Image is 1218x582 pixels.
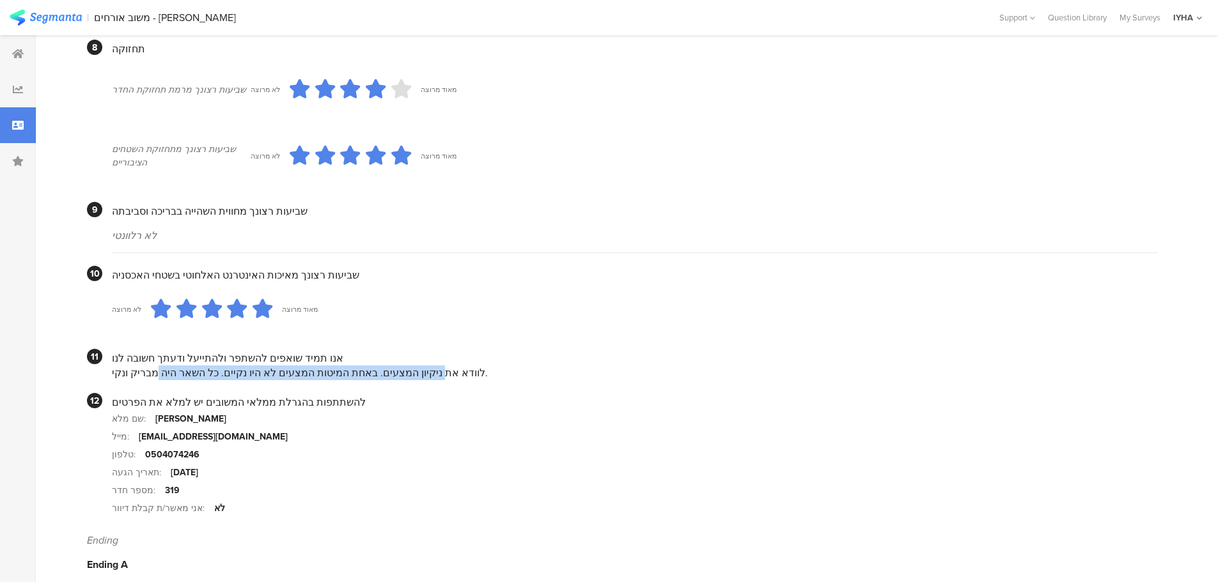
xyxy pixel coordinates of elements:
[87,349,102,364] div: 11
[251,151,280,161] div: לא מרוצה
[171,466,198,479] div: [DATE]
[112,351,1157,365] div: אנו תמיד שואפים להשתפר ולהתייעל ודעתך חשובה לנו
[112,83,251,96] div: שביעות רצונך מרמת תחזוקת החדר
[112,228,1157,243] div: לא רלוונטי
[87,533,1157,548] div: Ending
[112,42,1157,56] div: תחזוקה
[1113,11,1167,24] a: My Surveys
[421,84,457,95] div: מאוד מרוצה
[145,448,199,461] div: 0504074246
[112,466,171,479] div: תאריך הגעה:
[155,412,226,425] div: [PERSON_NAME]
[112,204,1157,218] div: שביעות רצונך מחווית השהייה בבריכה וסביבתה
[1042,11,1113,24] a: Question Library
[87,266,102,281] div: 10
[282,304,318,314] div: מאוד מרוצה
[112,142,251,169] div: שביעות רצונך מתחזוקת השטחים הציבוריים
[214,502,225,515] div: לא
[1173,11,1193,24] div: IYHA
[421,151,457,161] div: מאוד מרוצה
[165,484,180,497] div: 319
[112,502,214,515] div: אני מאשר/ת קבלת דיוור:
[10,10,82,26] img: segmanta logo
[112,304,141,314] div: לא מרוצה
[999,8,1035,27] div: Support
[112,412,155,425] div: שם מלא:
[139,430,288,443] div: [EMAIL_ADDRESS][DOMAIN_NAME]
[87,10,89,25] div: |
[112,395,1157,410] div: להשתתפות בהגרלת ממלאי המשובים יש למלא את הפרטים
[87,557,1157,572] div: Ending A
[112,484,165,497] div: מספר חדר:
[251,84,280,95] div: לא מרוצה
[112,448,145,461] div: טלפון:
[94,11,236,24] div: משוב אורחים - [PERSON_NAME]
[87,202,102,217] div: 9
[87,393,102,408] div: 12
[112,365,1157,380] div: לוודא את ניקיון המצעים. באחת המיטות המצעים לא היו נקיים. כל השאר היה מבריק ונקי.
[112,268,1157,282] div: שביעות רצונך מאיכות האינטרנט האלחוטי בשטחי האכסניה
[87,40,102,55] div: 8
[112,430,139,443] div: מייל:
